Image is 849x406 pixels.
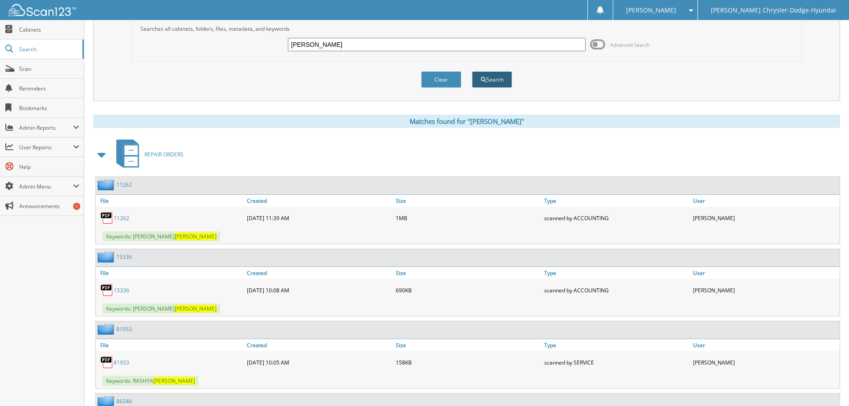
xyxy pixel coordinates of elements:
[136,25,797,33] div: Searches all cabinets, folders, files, metadata, and keywords
[19,104,79,112] span: Bookmarks
[691,339,840,351] a: User
[19,144,73,151] span: User Reports
[542,195,691,207] a: Type
[116,181,132,189] a: 11262
[542,353,691,371] div: scanned by SERVICE
[103,231,220,242] span: Keywords: [PERSON_NAME]
[245,339,394,351] a: Created
[19,124,73,131] span: Admin Reports
[98,324,116,335] img: folder2.png
[9,4,76,16] img: scan123-logo-white.svg
[19,85,79,92] span: Reminders
[691,353,840,371] div: [PERSON_NAME]
[245,209,394,227] div: [DATE] 11:39 AM
[114,214,129,222] a: 11262
[114,287,129,294] a: 15336
[691,267,840,279] a: User
[96,195,245,207] a: File
[610,41,650,48] span: Advanced Search
[116,253,132,261] a: 15336
[153,377,195,385] span: [PERSON_NAME]
[19,26,79,33] span: Cabinets
[175,233,217,240] span: [PERSON_NAME]
[542,281,691,299] div: scanned by ACCOUNTING
[472,71,512,88] button: Search
[73,203,80,210] div: 1
[116,325,132,333] a: 81953
[691,195,840,207] a: User
[711,8,836,13] span: [PERSON_NAME] Chrysler-Dodge-Hyundai
[96,267,245,279] a: File
[98,251,116,262] img: folder2.png
[98,179,116,190] img: folder2.png
[245,281,394,299] div: [DATE] 10:08 AM
[245,195,394,207] a: Created
[542,339,691,351] a: Type
[394,353,542,371] div: 158KB
[116,398,132,405] a: 86346
[96,339,245,351] a: File
[111,137,184,172] a: REPAIR ORDERS
[691,209,840,227] div: [PERSON_NAME]
[394,209,542,227] div: 1MB
[245,267,394,279] a: Created
[691,281,840,299] div: [PERSON_NAME]
[19,202,79,210] span: Announcements
[394,281,542,299] div: 690KB
[175,305,217,312] span: [PERSON_NAME]
[19,65,79,73] span: Scan
[394,195,542,207] a: Size
[394,267,542,279] a: Size
[100,356,114,369] img: PDF.png
[103,376,199,386] span: Keywords: RASHYA
[100,211,114,225] img: PDF.png
[100,283,114,297] img: PDF.png
[114,359,129,366] a: 81953
[19,45,78,53] span: Search
[19,163,79,171] span: Help
[626,8,676,13] span: [PERSON_NAME]
[103,303,220,314] span: Keywords: [PERSON_NAME]
[144,151,184,158] span: REPAIR ORDERS
[19,183,73,190] span: Admin Menu
[394,339,542,351] a: Size
[542,209,691,227] div: scanned by ACCOUNTING
[93,115,840,128] div: Matches found for "[PERSON_NAME]"
[542,267,691,279] a: Type
[245,353,394,371] div: [DATE] 10:05 AM
[421,71,461,88] button: Clear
